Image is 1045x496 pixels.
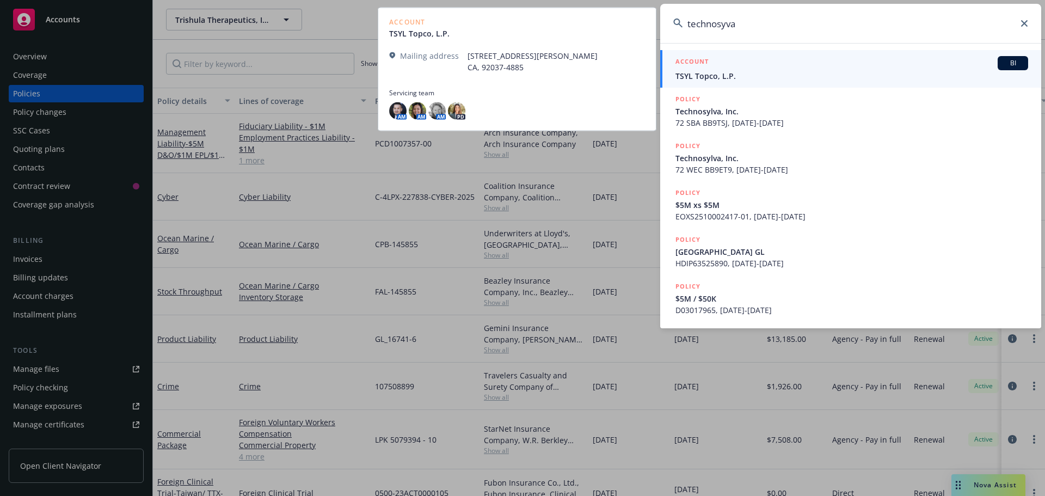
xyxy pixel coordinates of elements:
[660,4,1041,43] input: Search...
[660,88,1041,134] a: POLICYTechnosylva, Inc.72 SBA BB9TSJ, [DATE]-[DATE]
[675,211,1028,222] span: EOXS2510002417-01, [DATE]-[DATE]
[675,94,700,105] h5: POLICY
[660,134,1041,181] a: POLICYTechnosylva, Inc.72 WEC BB9ET9, [DATE]-[DATE]
[675,117,1028,128] span: 72 SBA BB9TSJ, [DATE]-[DATE]
[675,152,1028,164] span: Technosylva, Inc.
[660,181,1041,228] a: POLICY$5M xs $5MEOXS2510002417-01, [DATE]-[DATE]
[675,304,1028,316] span: D03017965, [DATE]-[DATE]
[675,187,700,198] h5: POLICY
[660,228,1041,275] a: POLICY[GEOGRAPHIC_DATA] GLHDIP63525890, [DATE]-[DATE]
[660,275,1041,322] a: POLICY$5M / $50KD03017965, [DATE]-[DATE]
[675,246,1028,258] span: [GEOGRAPHIC_DATA] GL
[660,50,1041,88] a: ACCOUNTBITSYL Topco, L.P.
[1002,58,1024,68] span: BI
[675,56,709,69] h5: ACCOUNT
[675,140,700,151] h5: POLICY
[675,258,1028,269] span: HDIP63525890, [DATE]-[DATE]
[675,281,700,292] h5: POLICY
[675,199,1028,211] span: $5M xs $5M
[675,106,1028,117] span: Technosylva, Inc.
[675,164,1028,175] span: 72 WEC BB9ET9, [DATE]-[DATE]
[675,293,1028,304] span: $5M / $50K
[675,70,1028,82] span: TSYL Topco, L.P.
[675,234,700,245] h5: POLICY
